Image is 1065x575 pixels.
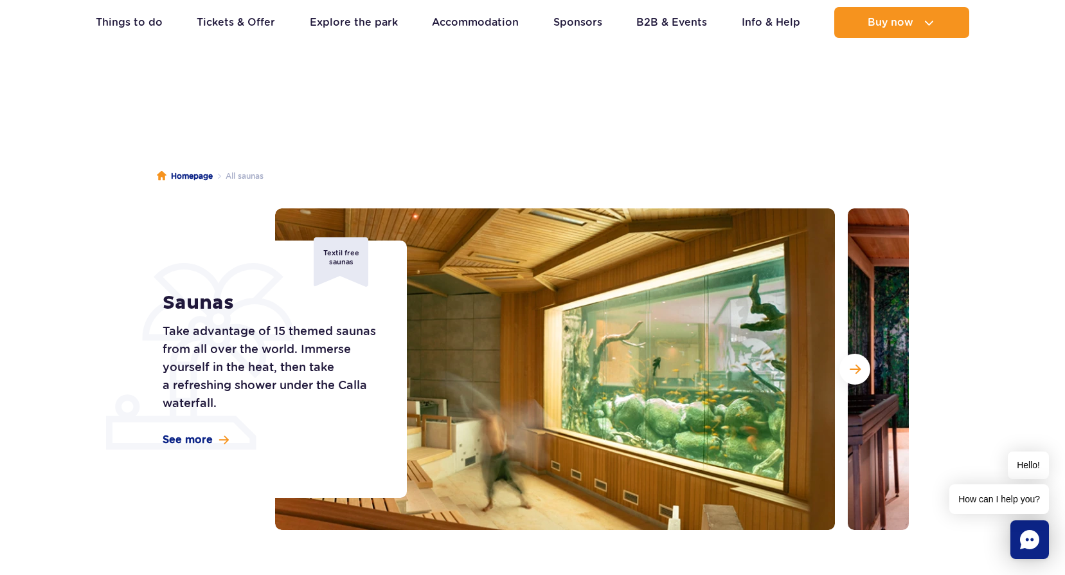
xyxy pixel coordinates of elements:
button: Buy now [834,7,969,38]
a: Tickets & Offer [197,7,275,38]
button: Next slide [839,354,870,385]
li: All saunas [213,170,264,183]
a: Explore the park [310,7,398,38]
a: Things to do [96,7,163,38]
h1: Saunas [163,291,378,315]
span: How can I help you? [949,484,1049,514]
span: See more [163,433,213,447]
a: B2B & Events [636,7,707,38]
a: See more [163,433,229,447]
a: Sponsors [553,7,602,38]
div: Chat [1010,520,1049,559]
p: Take advantage of 15 themed saunas from all over the world. Immerse yourself in the heat, then ta... [163,322,378,412]
div: Textil free saunas [314,237,368,287]
a: Homepage [157,170,213,183]
span: Buy now [868,17,913,28]
span: Hello! [1008,452,1049,479]
img: Sauna in the Relax zone with a large aquarium on the wall, cozy interior and wooden benches [275,208,835,530]
a: Info & Help [742,7,800,38]
a: Accommodation [432,7,519,38]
